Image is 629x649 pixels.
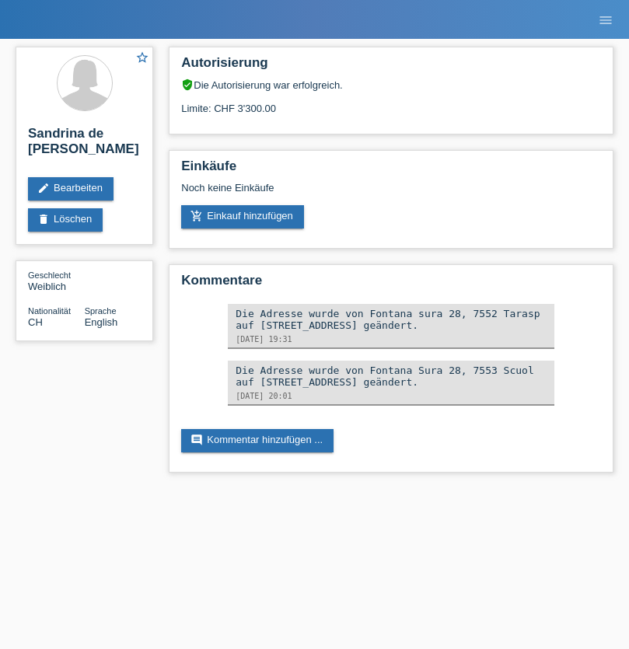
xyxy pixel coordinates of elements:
[236,392,547,400] div: [DATE] 20:01
[181,429,334,452] a: commentKommentar hinzufügen ...
[181,159,601,182] h2: Einkäufe
[181,182,601,205] div: Noch keine Einkäufe
[598,12,613,28] i: menu
[28,177,114,201] a: editBearbeiten
[28,270,71,280] span: Geschlecht
[85,316,118,328] span: English
[28,306,71,316] span: Nationalität
[236,335,547,344] div: [DATE] 19:31
[236,308,547,331] div: Die Adresse wurde von Fontana sura 28, 7552 Tarasp auf [STREET_ADDRESS] geändert.
[28,269,85,292] div: Weiblich
[236,365,547,388] div: Die Adresse wurde von Fontana Sura 28, 7553 Scuol auf [STREET_ADDRESS] geändert.
[37,213,50,225] i: delete
[190,434,203,446] i: comment
[28,316,43,328] span: Schweiz
[28,208,103,232] a: deleteLöschen
[590,15,621,24] a: menu
[28,126,141,165] h2: Sandrina de [PERSON_NAME]
[181,205,304,229] a: add_shopping_cartEinkauf hinzufügen
[181,79,194,91] i: verified_user
[181,91,601,114] div: Limite: CHF 3'300.00
[181,273,601,296] h2: Kommentare
[85,306,117,316] span: Sprache
[135,51,149,67] a: star_border
[135,51,149,65] i: star_border
[190,210,203,222] i: add_shopping_cart
[37,182,50,194] i: edit
[181,79,601,91] div: Die Autorisierung war erfolgreich.
[181,55,601,79] h2: Autorisierung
